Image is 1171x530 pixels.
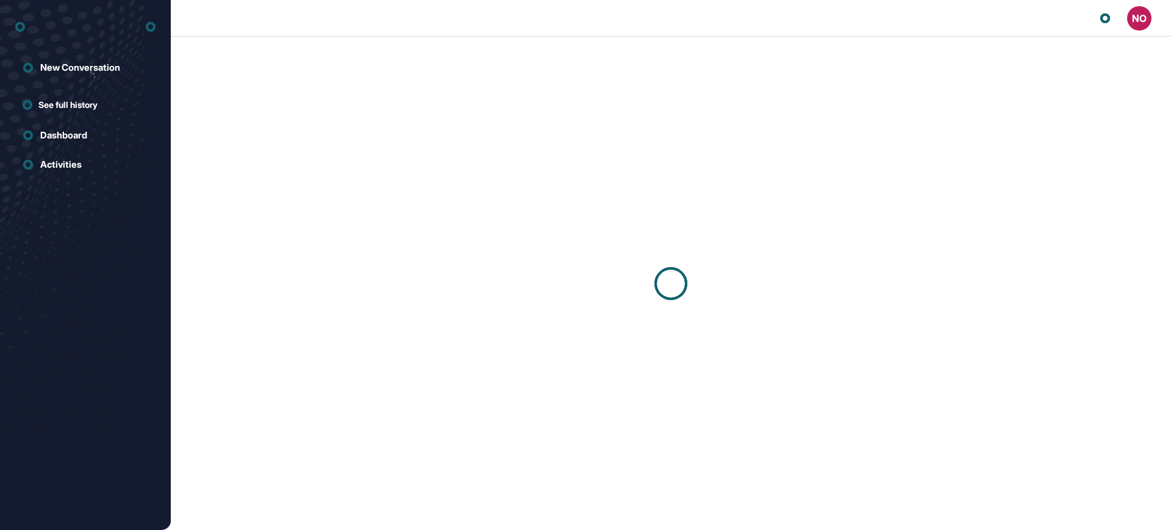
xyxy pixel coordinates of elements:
[38,98,98,111] span: See full history
[15,17,25,37] div: entrapeer-logo
[40,159,82,170] div: Activities
[1127,6,1151,30] button: NO
[40,130,87,141] div: Dashboard
[40,62,120,73] div: New Conversation
[15,152,156,177] a: Activities
[15,56,156,80] a: New Conversation
[15,123,156,148] a: Dashboard
[23,98,156,111] a: See full history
